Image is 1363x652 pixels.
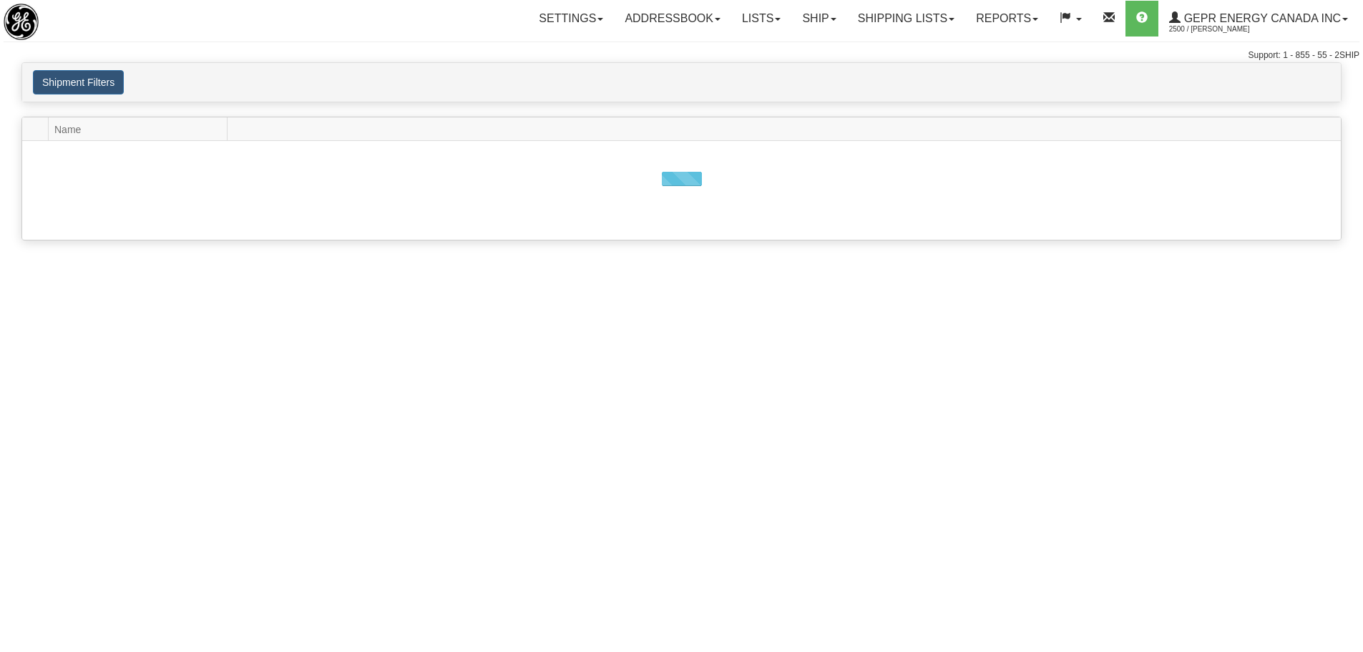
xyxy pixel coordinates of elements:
div: Support: 1 - 855 - 55 - 2SHIP [4,49,1359,62]
a: Ship [791,1,846,37]
a: Addressbook [614,1,731,37]
a: Lists [731,1,791,37]
button: Shipment Filters [33,70,124,94]
span: GEPR Energy Canada Inc [1181,12,1341,24]
img: logo2500.jpg [4,4,39,40]
a: Settings [528,1,614,37]
a: GEPR Energy Canada Inc 2500 / [PERSON_NAME] [1158,1,1359,37]
a: Reports [965,1,1049,37]
span: 2500 / [PERSON_NAME] [1169,22,1276,37]
a: Shipping lists [847,1,965,37]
